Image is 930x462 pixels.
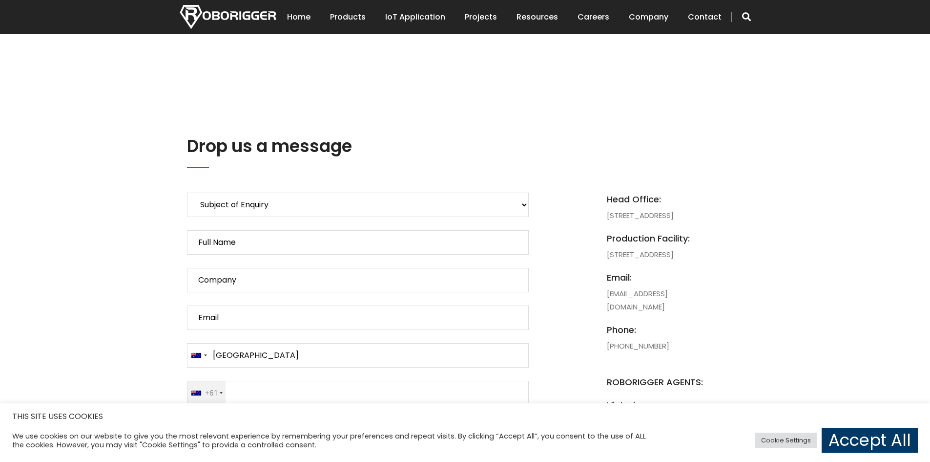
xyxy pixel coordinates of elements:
a: Contact [688,2,722,32]
a: Products [330,2,366,32]
span: ROBORIGGER AGENTS: [607,362,714,389]
li: [PHONE_NUMBER] [607,323,714,352]
div: We use cookies on our website to give you the most relevant experience by remembering your prefer... [12,432,646,449]
span: Production Facility: [607,232,714,245]
h5: THIS SITE USES COOKIES [12,410,918,423]
a: Home [287,2,310,32]
span: Victoria [607,398,714,412]
span: phone: [607,323,714,336]
span: email: [607,271,714,284]
h2: Drop us a message [187,134,729,158]
a: Cookie Settings [755,433,817,448]
span: Head Office: [607,193,714,206]
a: Resources [517,2,558,32]
a: IoT Application [385,2,445,32]
div: +61 [191,381,226,405]
li: [EMAIL_ADDRESS][DOMAIN_NAME] [607,271,714,313]
li: [STREET_ADDRESS] [607,232,714,261]
a: Projects [465,2,497,32]
img: Nortech [180,5,276,29]
div: Australia: +61 [187,381,226,405]
a: Careers [578,2,609,32]
li: [STREET_ADDRESS] [607,193,714,222]
a: Accept All [822,428,918,453]
a: Company [629,2,668,32]
div: Australia [187,344,210,367]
